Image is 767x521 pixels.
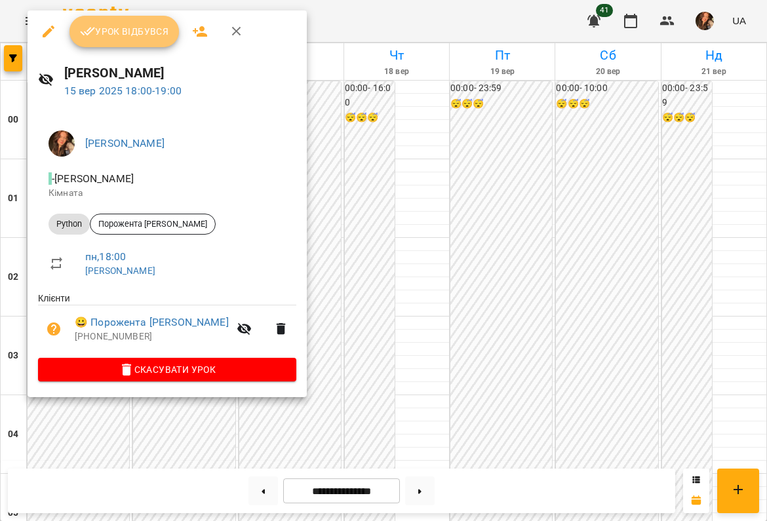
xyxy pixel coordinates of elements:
p: Кімната [49,187,286,200]
a: [PERSON_NAME] [85,137,165,149]
ul: Клієнти [38,292,296,357]
button: Скасувати Урок [38,358,296,381]
p: [PHONE_NUMBER] [75,330,229,343]
a: [PERSON_NAME] [85,265,155,276]
span: Python [49,218,90,230]
a: 15 вер 2025 18:00-19:00 [64,85,182,97]
button: Урок відбувся [69,16,180,47]
a: 😀 Порожента [PERSON_NAME] [75,315,229,330]
a: пн , 18:00 [85,250,126,263]
span: Скасувати Урок [49,362,286,377]
span: - [PERSON_NAME] [49,172,136,185]
img: ab4009e934c7439b32ac48f4cd77c683.jpg [49,130,75,157]
h6: [PERSON_NAME] [64,63,297,83]
span: Урок відбувся [80,24,169,39]
button: Візит ще не сплачено. Додати оплату? [38,313,69,345]
span: Порожента [PERSON_NAME] [90,218,215,230]
div: Порожента [PERSON_NAME] [90,214,216,235]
